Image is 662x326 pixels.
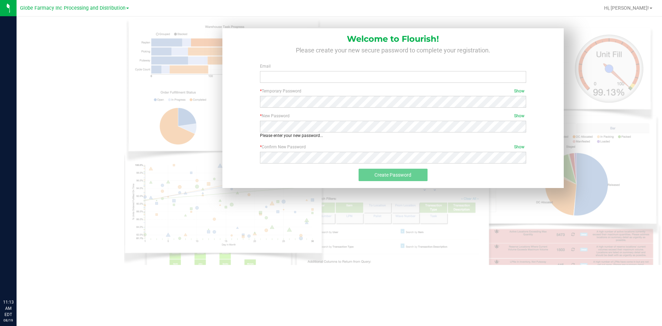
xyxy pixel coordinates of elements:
[260,113,526,119] label: New Password
[604,5,649,11] span: Hi, [PERSON_NAME]!
[20,5,126,11] span: Globe Farmacy Inc Processing and Distribution
[260,88,526,94] label: Temporary Password
[514,113,524,119] span: Show
[3,318,13,323] p: 08/19
[232,28,554,43] h1: Welcome to Flourish!
[260,132,526,139] div: Please enter your new password...
[359,169,428,181] button: Create Password
[296,47,490,54] span: Please create your new secure password to complete your registration.
[260,144,526,150] label: Confirm New Password
[514,144,524,150] span: Show
[374,172,411,178] span: Create Password
[260,63,526,69] label: Email
[514,88,524,94] span: Show
[3,299,13,318] p: 11:13 AM EDT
